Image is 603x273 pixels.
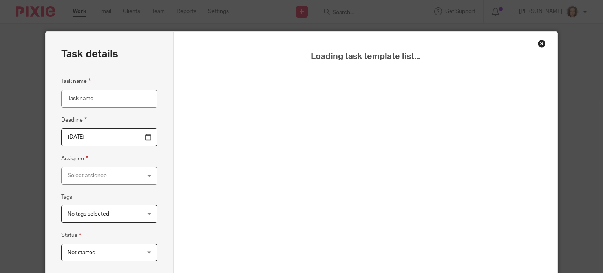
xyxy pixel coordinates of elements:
label: Task name [61,77,91,86]
label: Tags [61,193,72,201]
h2: Task details [61,48,118,61]
span: Not started [68,250,95,255]
div: Select assignee [68,167,139,184]
input: Task name [61,90,157,108]
label: Deadline [61,115,87,125]
div: Close this dialog window [538,40,546,48]
label: Assignee [61,154,88,163]
span: Loading task template list... [193,51,538,62]
input: Pick a date [61,128,157,146]
span: No tags selected [68,211,109,217]
label: Status [61,231,81,240]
